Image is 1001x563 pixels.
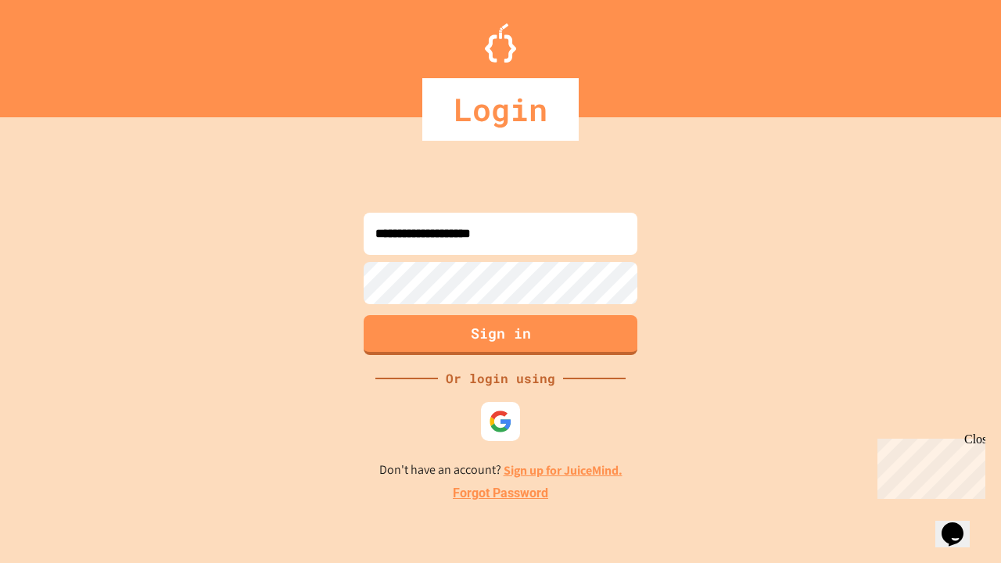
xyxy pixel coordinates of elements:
div: Login [422,78,579,141]
iframe: chat widget [871,432,985,499]
p: Don't have an account? [379,461,622,480]
a: Forgot Password [453,484,548,503]
div: Chat with us now!Close [6,6,108,99]
img: google-icon.svg [489,410,512,433]
iframe: chat widget [935,500,985,547]
img: Logo.svg [485,23,516,63]
a: Sign up for JuiceMind. [504,462,622,479]
div: Or login using [438,369,563,388]
button: Sign in [364,315,637,355]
